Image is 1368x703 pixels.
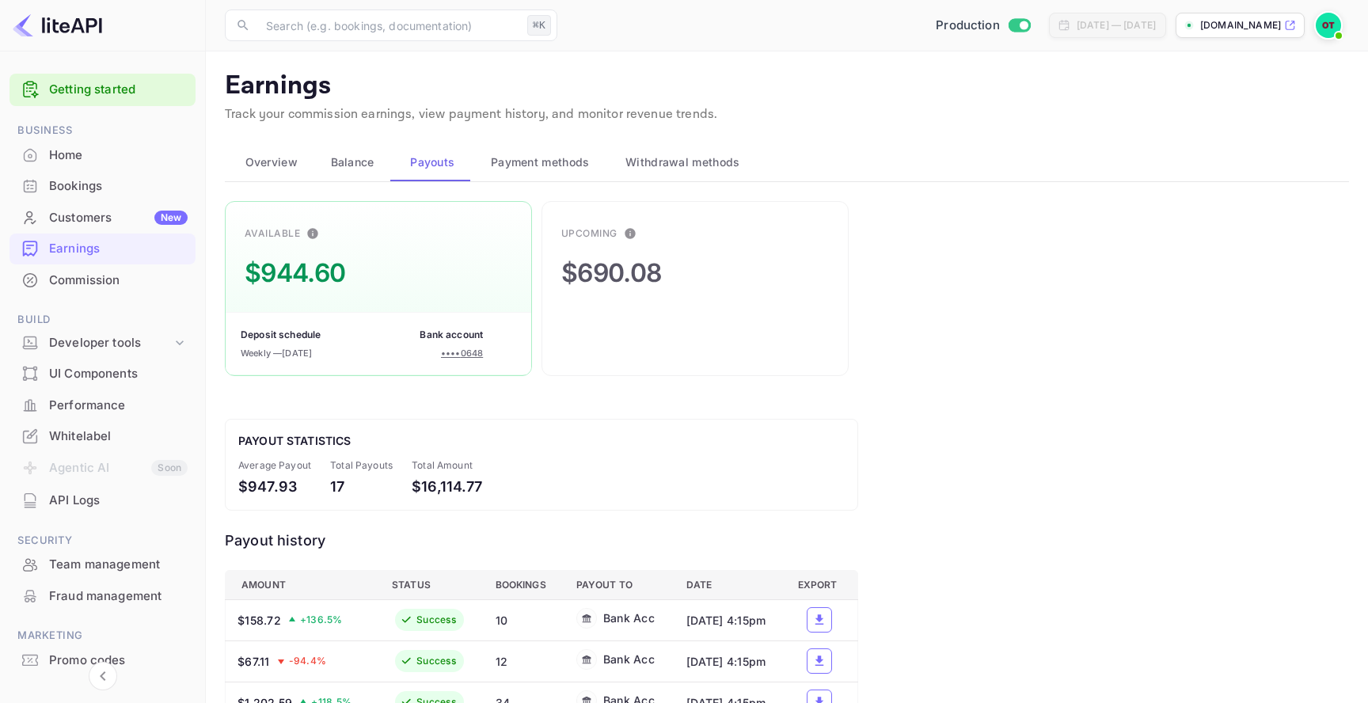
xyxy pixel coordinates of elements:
[561,254,661,292] div: $690.08
[929,17,1036,35] div: Switch to Sandbox mode
[496,612,551,629] div: 10
[412,476,483,497] div: $16,114.77
[1077,18,1156,32] div: [DATE] — [DATE]
[49,365,188,383] div: UI Components
[416,654,456,668] div: Success
[49,272,188,290] div: Commission
[379,570,483,599] th: Status
[9,421,196,450] a: Whitelabel
[9,359,196,389] div: UI Components
[9,203,196,234] div: CustomersNew
[9,311,196,329] span: Build
[49,146,188,165] div: Home
[238,476,311,497] div: $947.93
[49,240,188,258] div: Earnings
[9,234,196,264] div: Earnings
[9,581,196,612] div: Fraud management
[49,492,188,510] div: API Logs
[238,458,311,473] div: Average Payout
[49,556,188,574] div: Team management
[225,70,1349,102] p: Earnings
[331,153,374,172] span: Balance
[13,13,102,38] img: LiteAPI logo
[9,645,196,674] a: Promo codes
[300,613,343,627] span: + 136.5 %
[9,645,196,676] div: Promo codes
[936,17,1000,35] span: Production
[686,612,773,629] div: [DATE] 4:15pm
[9,581,196,610] a: Fraud management
[9,140,196,171] div: Home
[9,234,196,263] a: Earnings
[49,587,188,606] div: Fraud management
[289,654,327,668] span: -94.4 %
[9,485,196,516] div: API Logs
[410,153,454,172] span: Payouts
[300,221,325,246] button: This is the amount of confirmed commission that will be paid to you on the next scheduled deposit
[237,612,281,629] div: $158.72
[245,254,345,292] div: $944.60
[49,652,188,670] div: Promo codes
[49,177,188,196] div: Bookings
[561,226,617,241] div: Upcoming
[241,347,312,360] div: Weekly — [DATE]
[9,549,196,579] a: Team management
[9,329,196,357] div: Developer tools
[483,570,564,599] th: Bookings
[154,211,188,225] div: New
[9,549,196,580] div: Team management
[603,610,655,626] div: Bank Acc
[9,171,196,202] div: Bookings
[9,390,196,421] div: Performance
[9,265,196,296] div: Commission
[617,221,643,246] button: This is the amount of commission earned for bookings that have not been finalized. After guest ch...
[686,653,773,670] div: [DATE] 4:15pm
[491,153,590,172] span: Payment methods
[564,570,674,599] th: Payout to
[9,627,196,644] span: Marketing
[496,653,551,670] div: 12
[225,143,1349,181] div: scrollable auto tabs example
[245,226,300,241] div: Available
[420,328,483,342] div: Bank account
[625,153,739,172] span: Withdrawal methods
[238,432,845,449] div: Payout Statistics
[245,153,298,172] span: Overview
[412,458,483,473] div: Total Amount
[237,653,270,670] div: $67.11
[256,9,521,41] input: Search (e.g. bookings, documentation)
[89,662,117,690] button: Collapse navigation
[9,140,196,169] a: Home
[49,397,188,415] div: Performance
[603,651,655,667] div: Bank Acc
[785,570,858,599] th: Export
[225,105,1349,124] p: Track your commission earnings, view payment history, and monitor revenue trends.
[49,209,188,227] div: Customers
[527,15,551,36] div: ⌘K
[441,347,483,360] div: •••• 0648
[9,421,196,452] div: Whitelabel
[674,570,785,599] th: Date
[416,613,456,627] div: Success
[1200,18,1281,32] p: [DOMAIN_NAME]
[9,74,196,106] div: Getting started
[9,390,196,420] a: Performance
[225,530,858,551] div: Payout history
[9,203,196,232] a: CustomersNew
[9,485,196,515] a: API Logs
[330,458,393,473] div: Total Payouts
[9,171,196,200] a: Bookings
[241,328,321,342] div: Deposit schedule
[330,476,393,497] div: 17
[9,265,196,294] a: Commission
[226,570,380,599] th: Amount
[49,334,172,352] div: Developer tools
[1316,13,1341,38] img: Oussama Tali
[9,532,196,549] span: Security
[49,81,188,99] a: Getting started
[9,122,196,139] span: Business
[49,427,188,446] div: Whitelabel
[9,359,196,388] a: UI Components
